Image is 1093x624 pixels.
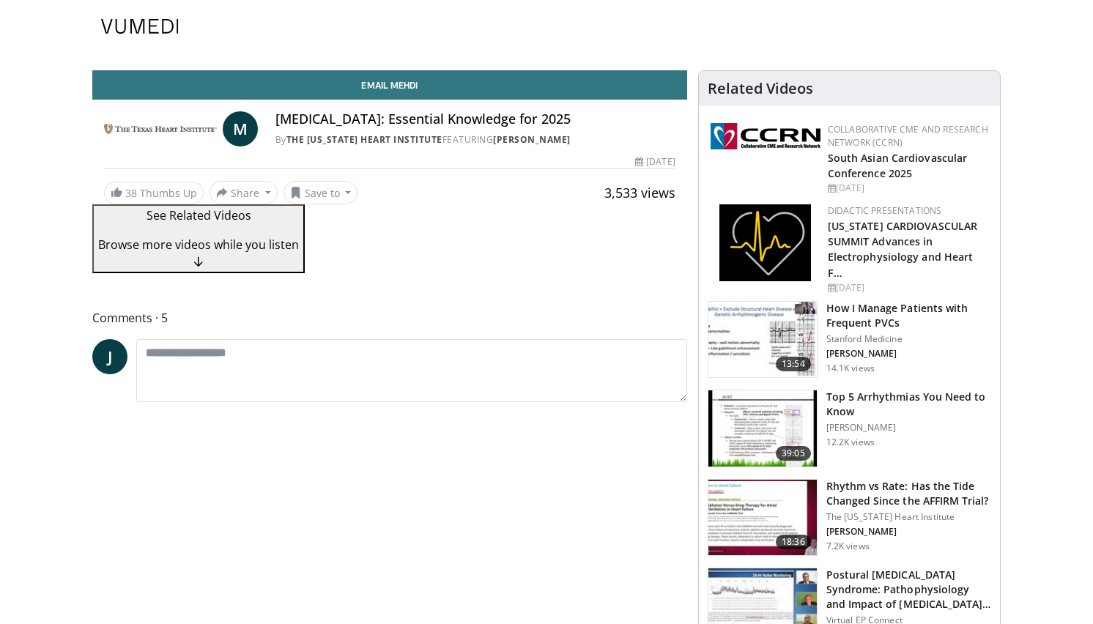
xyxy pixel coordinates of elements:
h4: Related Videos [708,80,813,97]
a: 13:54 How I Manage Patients with Frequent PVCs Stanford Medicine [PERSON_NAME] 14.1K views [708,301,991,379]
p: 12.2K views [826,437,875,448]
button: See Related Videos Browse more videos while you listen [92,204,305,273]
a: 39:05 Top 5 Arrhythmias You Need to Know [PERSON_NAME] 12.2K views [708,390,991,467]
div: [DATE] [635,155,675,168]
a: M [223,111,258,146]
button: Save to [284,181,358,204]
img: VuMedi Logo [101,19,179,34]
span: 3,533 views [604,184,675,201]
a: 38 Thumbs Up [104,182,204,204]
img: 1860aa7a-ba06-47e3-81a4-3dc728c2b4cf.png.150x105_q85_autocrop_double_scale_upscale_version-0.2.png [719,204,811,281]
a: [US_STATE] CARDIOVASCULAR SUMMIT Advances in Electrophysiology and Heart F… [828,219,978,279]
div: Didactic Presentations [828,204,988,218]
p: Stanford Medicine [826,333,991,345]
p: [PERSON_NAME] [826,422,991,434]
a: Collaborative CME and Research Network (CCRN) [828,123,988,149]
p: 7.2K views [826,541,870,552]
span: Browse more videos while you listen [98,237,299,253]
span: 38 [125,186,137,200]
a: The [US_STATE] Heart Institute [286,133,442,146]
span: 39:05 [776,446,811,461]
img: The Texas Heart Institute [104,111,217,146]
button: Share [210,181,278,204]
p: Mehdi Razavi [826,526,991,538]
p: Roy John [826,348,991,360]
h3: Rhythm vs Rate: Has the Tide Changed Since the AFFIRM Trial? [826,479,991,508]
img: e6be7ba5-423f-4f4d-9fbf-6050eac7a348.150x105_q85_crop-smart_upscale.jpg [708,390,817,467]
div: [DATE] [828,182,988,195]
p: The [US_STATE] Heart Institute [826,511,991,523]
img: ec2c7e4b-2e60-4631-8939-1325775bd3e0.150x105_q85_crop-smart_upscale.jpg [708,480,817,556]
div: [DATE] [828,281,988,294]
p: 14.1K views [826,363,875,374]
h2: IOWA CARDIOVASCULAR SUMMIT Advances in Electrophysiology and Heart Failure [828,218,988,279]
span: 13:54 [776,357,811,371]
a: Email Mehdi [92,70,687,100]
h4: [MEDICAL_DATA]: Essential Knowledge for 2025 [275,111,675,127]
a: 18:36 Rhythm vs Rate: Has the Tide Changed Since the AFFIRM Trial? The [US_STATE] Heart Institute... [708,479,991,557]
div: By FEATURING [275,133,675,146]
h3: Postural Tachycardia Syndrome: Pathophysiology and Impact of Tragus Nerve Stimulation [826,568,991,612]
h3: Top 5 Arrhythmias You Need to Know [826,390,991,419]
img: a04ee3ba-8487-4636-b0fb-5e8d268f3737.png.150x105_q85_autocrop_double_scale_upscale_version-0.2.png [711,123,820,149]
a: J [92,339,127,374]
a: South Asian Cardiovascular Conference 2025 [828,151,968,180]
h3: How I Manage Patients with Frequent PVCs [826,301,991,330]
img: eb6d139b-1fa2-419e-a171-13e36c281eca.150x105_q85_crop-smart_upscale.jpg [708,302,817,378]
span: Comments 5 [92,308,687,327]
a: [PERSON_NAME] [493,133,571,146]
span: 18:36 [776,535,811,549]
p: See Related Videos [98,207,299,224]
